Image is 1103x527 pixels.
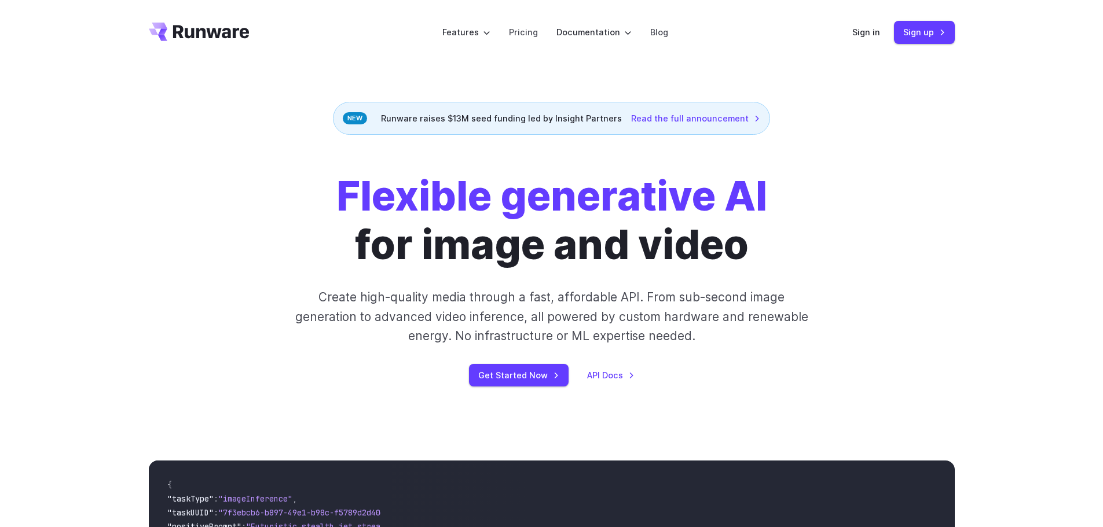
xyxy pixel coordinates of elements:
a: Blog [650,25,668,39]
label: Documentation [556,25,632,39]
span: "taskType" [167,493,214,504]
a: Read the full announcement [631,112,760,125]
div: Runware raises $13M seed funding led by Insight Partners [333,102,770,135]
p: Create high-quality media through a fast, affordable API. From sub-second image generation to adv... [294,288,809,345]
a: Sign up [894,21,955,43]
a: Get Started Now [469,364,569,386]
span: "imageInference" [218,493,292,504]
a: Go to / [149,23,250,41]
span: , [292,493,297,504]
span: "taskUUID" [167,507,214,518]
strong: Flexible generative AI [336,171,767,220]
span: "7f3ebcb6-b897-49e1-b98c-f5789d2d40d7" [218,507,394,518]
span: : [214,507,218,518]
a: API Docs [587,368,635,382]
label: Features [442,25,490,39]
span: : [214,493,218,504]
h1: for image and video [336,172,767,269]
a: Pricing [509,25,538,39]
span: { [167,480,172,490]
a: Sign in [852,25,880,39]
